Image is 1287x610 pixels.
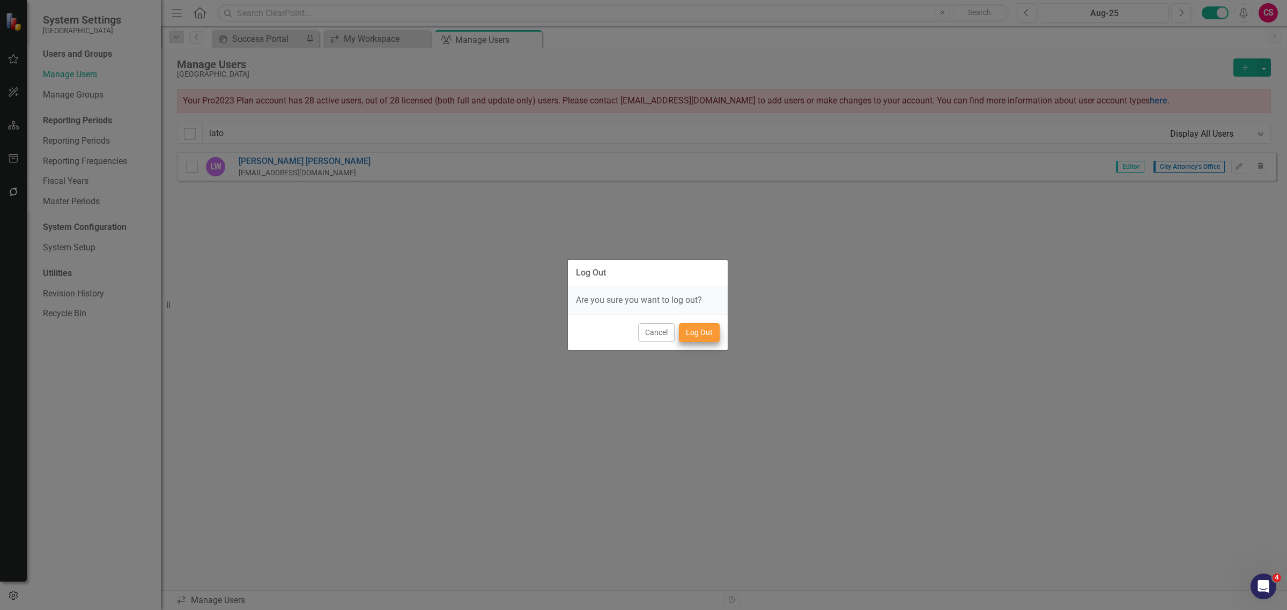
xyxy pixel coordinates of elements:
div: Log Out [576,268,606,278]
span: Are you sure you want to log out? [576,295,702,305]
button: Log Out [679,323,720,342]
button: Cancel [638,323,675,342]
span: 4 [1273,574,1281,582]
iframe: Intercom live chat [1251,574,1276,599]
